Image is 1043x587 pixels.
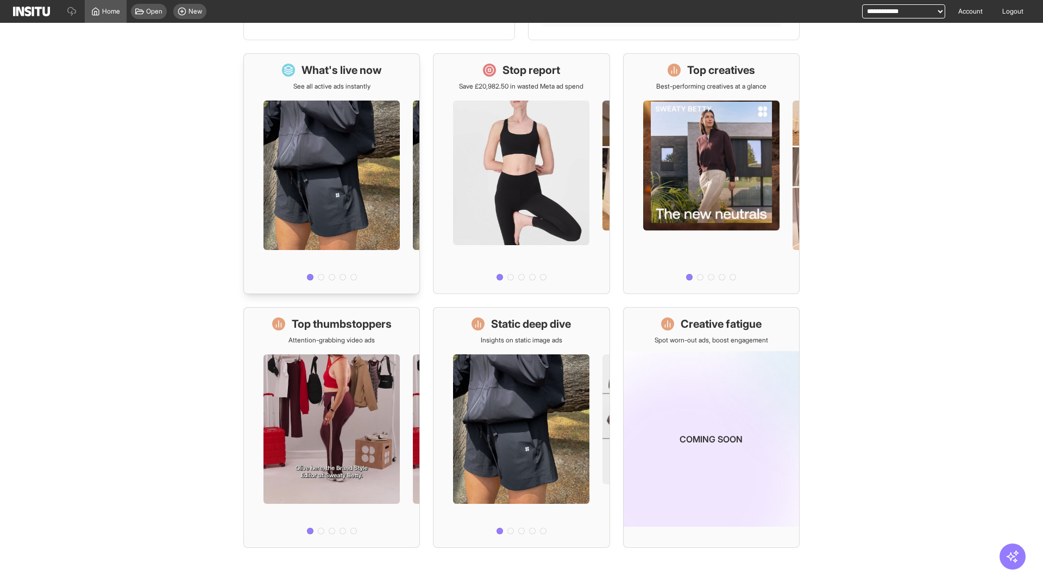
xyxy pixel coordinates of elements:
a: Top creativesBest-performing creatives at a glance [623,53,800,294]
p: Insights on static image ads [481,336,562,345]
a: Static deep diveInsights on static image ads [433,307,610,548]
h1: Top thumbstoppers [292,316,392,332]
span: Open [146,7,162,16]
p: Best-performing creatives at a glance [656,82,766,91]
h1: Stop report [502,63,560,78]
span: Home [102,7,120,16]
a: Top thumbstoppersAttention-grabbing video ads [243,307,420,548]
h1: What's live now [301,63,382,78]
span: New [189,7,202,16]
p: Save £20,982.50 in wasted Meta ad spend [459,82,583,91]
p: See all active ads instantly [293,82,370,91]
img: Logo [13,7,50,16]
p: Attention-grabbing video ads [288,336,375,345]
h1: Top creatives [687,63,755,78]
a: What's live nowSee all active ads instantly [243,53,420,294]
a: Stop reportSave £20,982.50 in wasted Meta ad spend [433,53,610,294]
h1: Static deep dive [491,316,571,332]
